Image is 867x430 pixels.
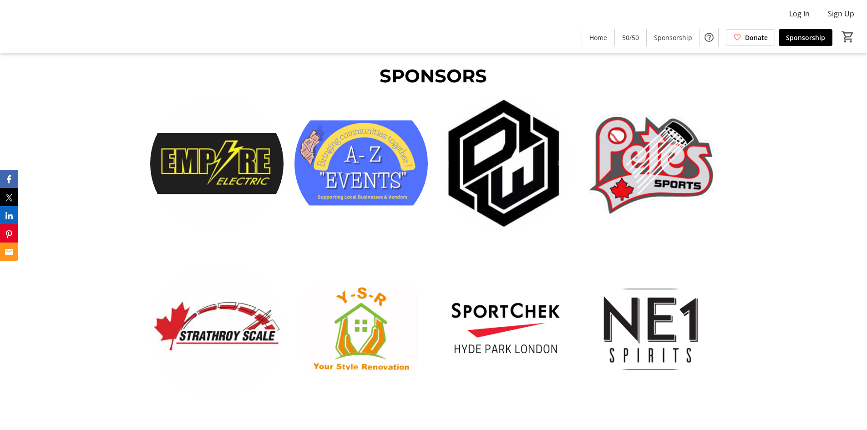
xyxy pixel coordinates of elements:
button: Help [700,28,718,46]
span: Sign Up [828,8,854,19]
img: Strathroy Middlesex General Hospital Foundation 's Logo [5,4,86,49]
img: logo [439,97,572,230]
a: Home [582,29,614,46]
img: logo [150,97,284,230]
a: 50/50 [615,29,646,46]
span: Home [589,33,607,42]
img: logo [294,263,428,396]
img: logo [583,263,717,396]
button: Cart [840,29,856,45]
span: Donate [745,33,768,42]
a: Donate [726,29,775,46]
img: logo [439,263,572,396]
a: Sponsorship [647,29,700,46]
span: 50/50 [622,33,639,42]
a: Sponsorship [779,29,832,46]
button: Log In [782,6,817,21]
span: Sponsorship [654,33,692,42]
img: logo [294,97,428,230]
p: SPONSORS [150,62,717,90]
span: Log In [789,8,810,19]
span: Sponsorship [786,33,825,42]
img: logo [150,263,284,396]
img: logo [583,97,717,230]
button: Sign Up [821,6,862,21]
